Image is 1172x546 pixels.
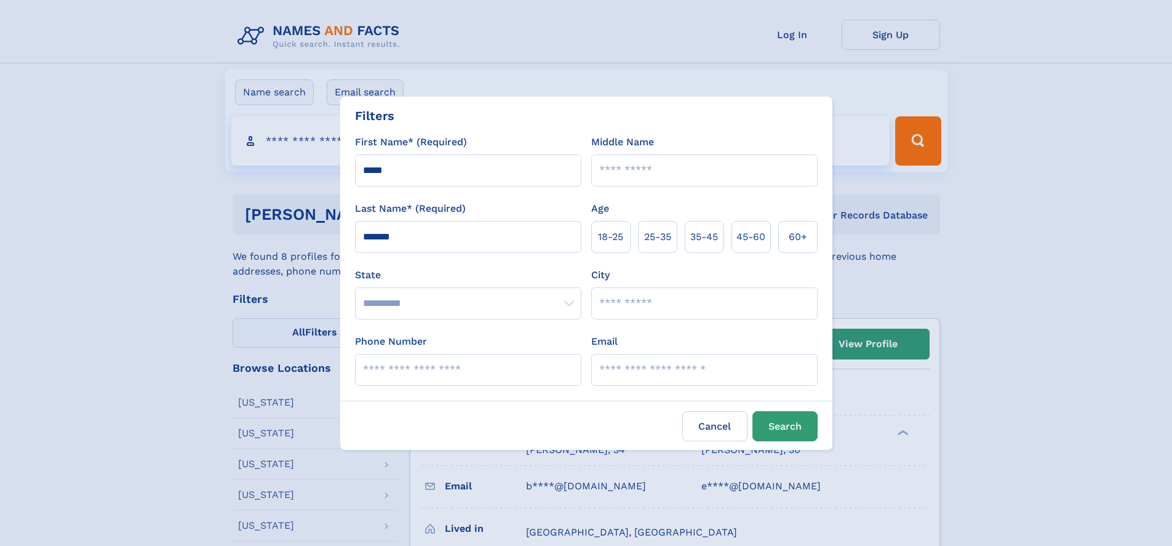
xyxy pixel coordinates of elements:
label: Phone Number [355,334,427,349]
label: Age [591,201,609,216]
label: State [355,268,581,283]
button: Search [752,411,818,441]
div: Filters [355,106,394,125]
span: 25‑35 [644,230,671,244]
span: 18‑25 [598,230,623,244]
label: Email [591,334,618,349]
label: First Name* (Required) [355,135,467,150]
span: 60+ [789,230,807,244]
label: Last Name* (Required) [355,201,466,216]
label: Middle Name [591,135,654,150]
span: 45‑60 [736,230,765,244]
span: 35‑45 [690,230,718,244]
label: Cancel [682,411,747,441]
label: City [591,268,610,283]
